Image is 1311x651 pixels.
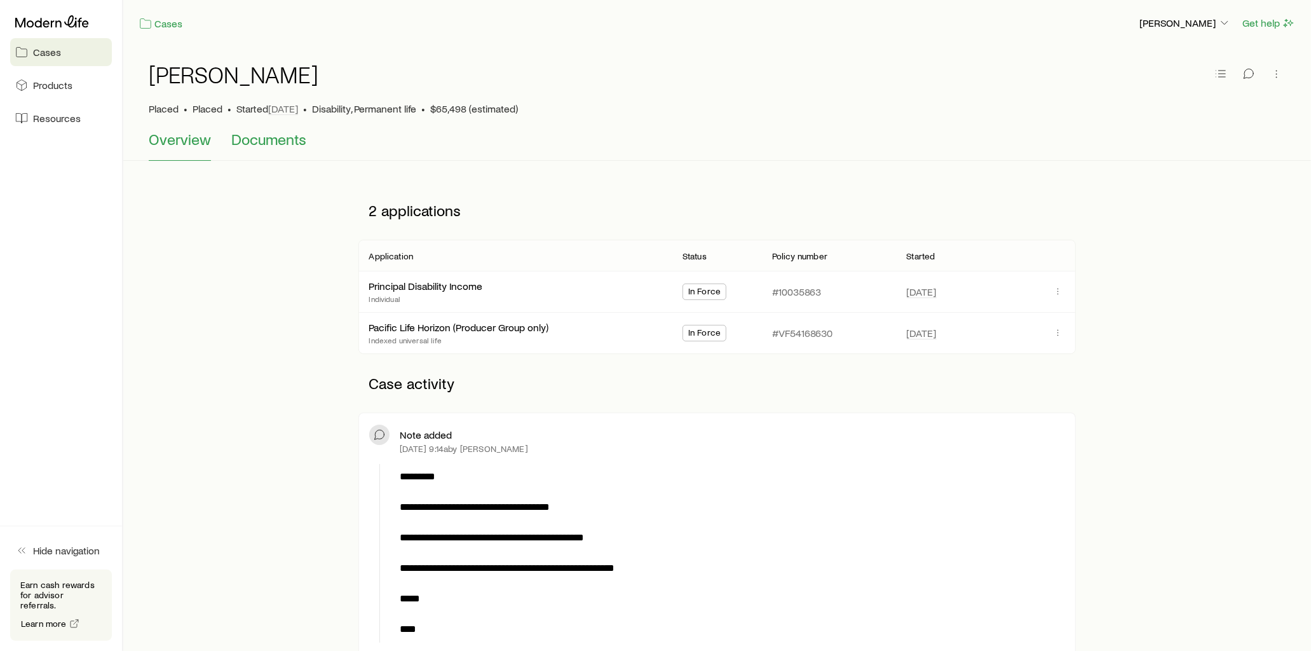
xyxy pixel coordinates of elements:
[369,321,548,334] div: Pacific Life Horizon (Producer Group only)
[369,294,482,304] p: Individual
[236,102,298,115] p: Started
[33,46,61,58] span: Cases
[358,364,1075,402] p: Case activity
[10,537,112,565] button: Hide navigation
[369,251,413,261] p: Application
[369,321,548,333] a: Pacific Life Horizon (Producer Group only)
[10,71,112,99] a: Products
[1139,17,1231,29] p: [PERSON_NAME]
[772,327,832,339] p: #VF54168630
[369,280,482,293] div: Principal Disability Income
[907,327,937,339] span: [DATE]
[369,280,482,292] a: Principal Disability Income
[358,191,1075,230] p: 2 applications
[149,102,179,115] p: Placed
[400,428,452,441] p: Note added
[268,102,298,115] span: [DATE]
[33,544,100,557] span: Hide navigation
[149,130,211,148] span: Overview
[369,335,548,345] p: Indexed universal life
[1242,16,1296,31] button: Get help
[149,130,1286,161] div: Case details tabs
[303,102,307,115] span: •
[33,79,72,92] span: Products
[907,285,937,298] span: [DATE]
[139,17,183,31] a: Cases
[907,251,935,261] p: Started
[10,38,112,66] a: Cases
[1139,16,1232,31] button: [PERSON_NAME]
[193,102,222,115] span: Placed
[688,286,721,299] span: In Force
[683,251,707,261] p: Status
[10,570,112,641] div: Earn cash rewards for advisor referrals.Learn more
[149,62,318,87] h1: [PERSON_NAME]
[421,102,425,115] span: •
[184,102,187,115] span: •
[772,251,827,261] p: Policy number
[231,130,306,148] span: Documents
[772,285,821,298] p: #10035863
[33,112,81,125] span: Resources
[400,444,527,454] p: [DATE] 9:14a by [PERSON_NAME]
[20,580,102,610] p: Earn cash rewards for advisor referrals.
[688,327,721,341] span: In Force
[21,619,67,628] span: Learn more
[430,102,518,115] span: $65,498 (estimated)
[312,102,416,115] span: Disability, Permanent life
[228,102,231,115] span: •
[10,104,112,132] a: Resources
